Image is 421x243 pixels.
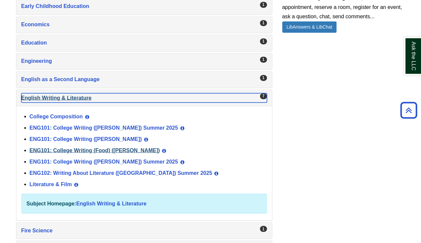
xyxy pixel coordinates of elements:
a: English Writing & Literature [21,93,267,102]
div: 1 [260,38,267,44]
a: Fire Science [21,226,267,235]
a: LibAnswers & LibChat [282,21,337,33]
div: 1 [260,75,267,81]
a: ENG101: College Writing (Food) ([PERSON_NAME]) [30,147,160,153]
a: Early Childhood Education [21,2,267,11]
a: College Composition [30,113,83,119]
a: ENG101: College Writing ([PERSON_NAME]) Summer 2025 [30,125,178,130]
a: Literature & Film [30,181,72,187]
a: Economics [21,20,267,29]
div: English Writing & Literature [16,106,272,220]
div: 1 [260,226,267,232]
a: ENG101: College Writing ([PERSON_NAME]) Summer 2025 [30,159,178,164]
a: ENG102: Writing About Literature ([GEOGRAPHIC_DATA]) Summer 2025 [30,170,212,176]
div: 1 [260,57,267,62]
div: 1 [260,2,267,8]
div: 7 [260,93,267,99]
strong: Subject Homepage: [27,200,76,206]
a: ENG101: College Writing ([PERSON_NAME]) [30,136,142,142]
a: Engineering [21,57,267,66]
a: Back to Top [398,106,419,115]
a: English Writing & Literature [76,200,146,206]
a: English as a Second Language [21,75,267,84]
div: 1 [260,20,267,26]
a: Education [21,38,267,48]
